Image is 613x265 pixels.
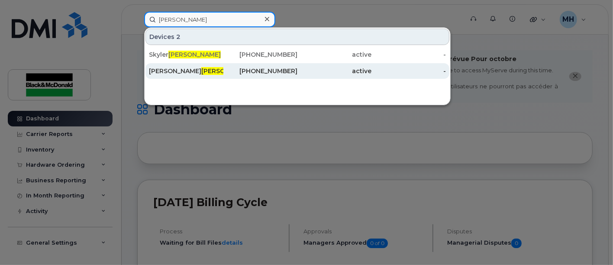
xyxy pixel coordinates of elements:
div: Skyler [149,50,223,59]
div: active [297,67,372,75]
a: Skyler[PERSON_NAME][PHONE_NUMBER]active- [145,47,449,62]
span: [PERSON_NAME] [168,51,221,58]
span: 2 [176,32,181,41]
div: Devices [145,29,449,45]
div: - [372,67,446,75]
div: - [372,50,446,59]
span: [PERSON_NAME] [201,67,254,75]
div: [PERSON_NAME] [149,67,223,75]
a: [PERSON_NAME][PERSON_NAME][PHONE_NUMBER]active- [145,63,449,79]
div: [PHONE_NUMBER] [223,50,298,59]
div: active [297,50,372,59]
div: [PHONE_NUMBER] [223,67,298,75]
